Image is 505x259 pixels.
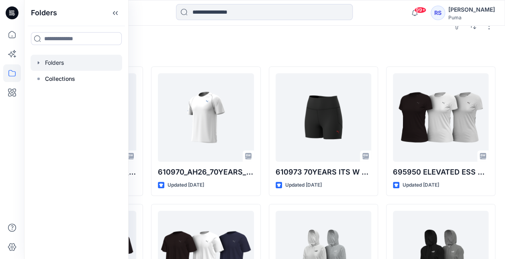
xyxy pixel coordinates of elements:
[448,5,495,14] div: [PERSON_NAME]
[403,181,439,189] p: Updated [DATE]
[285,181,322,189] p: Updated [DATE]
[34,49,495,58] h4: Styles
[276,166,371,178] p: 610973 70YEARS ITS W PWRMODE SHORT TIGHTS
[168,181,204,189] p: Updated [DATE]
[431,6,445,20] div: RS
[448,14,495,21] div: Puma
[158,166,254,178] p: 610970_AH26_70YEARS_ITS_M_PWRMODE_TEE
[414,7,426,13] span: 99+
[393,73,489,162] a: 695950 ELEVATED ESS Tee
[158,73,254,162] a: 610970_AH26_70YEARS_ITS_M_PWRMODE_TEE
[45,74,75,84] p: Collections
[393,166,489,178] p: 695950 ELEVATED ESS Tee
[276,73,371,162] a: 610973 70YEARS ITS W PWRMODE SHORT TIGHTS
